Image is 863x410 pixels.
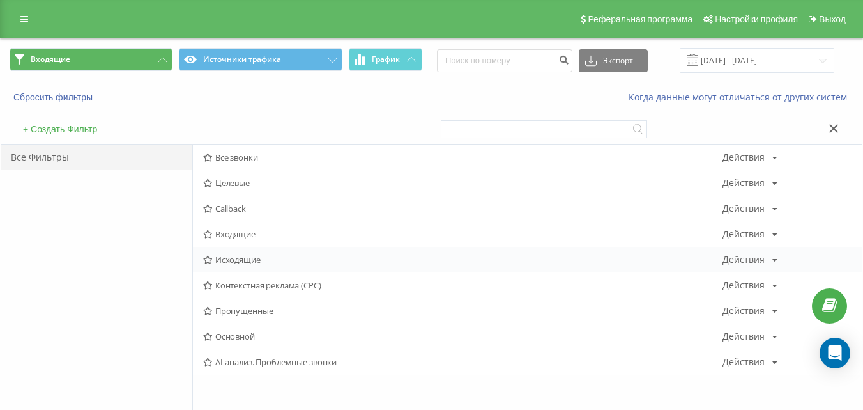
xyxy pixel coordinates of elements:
[820,338,850,368] div: Open Intercom Messenger
[722,178,765,187] div: Действия
[31,54,70,65] span: Входящие
[722,358,765,367] div: Действия
[437,49,572,72] input: Поиск по номеру
[629,91,853,103] a: Когда данные могут отличаться от других систем
[1,145,192,170] div: Все Фильтры
[203,204,722,213] span: Callback
[203,306,722,315] span: Пропущенные
[203,230,722,239] span: Входящие
[203,281,722,290] span: Контекстная реклама (CPC)
[372,55,400,64] span: График
[722,153,765,162] div: Действия
[179,48,342,71] button: Источники трафика
[10,48,172,71] button: Входящие
[203,255,722,264] span: Исходящие
[203,153,722,162] span: Все звонки
[722,230,765,239] div: Действия
[722,255,765,264] div: Действия
[722,332,765,341] div: Действия
[203,358,722,367] span: AI-анализ. Проблемные звонки
[825,123,843,136] button: Закрыть
[203,178,722,187] span: Целевые
[349,48,422,71] button: График
[819,14,846,24] span: Выход
[10,91,99,103] button: Сбросить фильтры
[203,332,722,341] span: Основной
[588,14,692,24] span: Реферальная программа
[722,281,765,290] div: Действия
[722,204,765,213] div: Действия
[722,306,765,315] div: Действия
[579,49,648,72] button: Экспорт
[715,14,798,24] span: Настройки профиля
[19,123,101,135] button: + Создать Фильтр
